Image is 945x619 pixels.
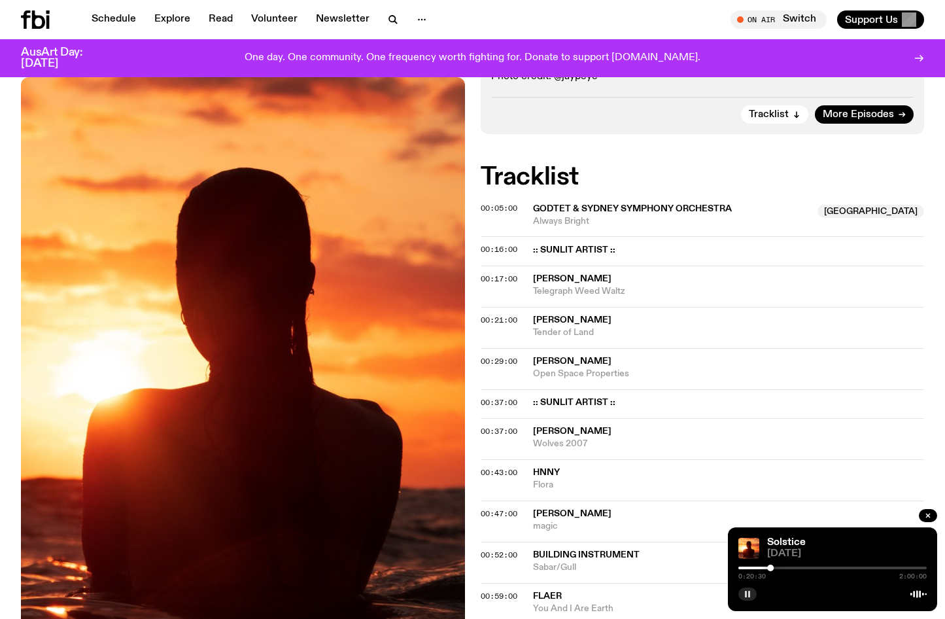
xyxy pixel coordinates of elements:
button: 00:59:00 [481,593,517,600]
span: 2:00:00 [899,573,927,580]
span: 00:21:00 [481,315,517,325]
h3: AusArt Day: [DATE] [21,47,105,69]
span: :: SUNLIT ARTIST :: [533,244,917,256]
button: On AirSwitch [730,10,827,29]
span: Telegraph Weed Waltz [533,285,925,298]
span: Wolves 2007 [533,438,925,450]
span: 00:37:00 [481,397,517,408]
span: Support Us [845,14,898,26]
button: Support Us [837,10,924,29]
span: More Episodes [823,110,894,120]
h2: Tracklist [481,166,925,189]
button: 00:05:00 [481,205,517,212]
span: :: SUNLIT ARTIST :: [533,397,917,409]
a: More Episodes [815,105,914,124]
span: 00:43:00 [481,467,517,478]
a: Newsletter [308,10,377,29]
button: 00:37:00 [481,428,517,435]
span: Sabar/Gull [533,561,925,574]
p: One day. One community. One frequency worth fighting for. Donate to support [DOMAIN_NAME]. [245,52,700,64]
span: [PERSON_NAME] [533,274,611,283]
button: 00:21:00 [481,317,517,324]
span: You And I Are Earth [533,603,925,615]
span: 00:17:00 [481,274,517,284]
button: 00:52:00 [481,552,517,559]
span: 00:16:00 [481,244,517,255]
button: 00:43:00 [481,469,517,476]
span: Flaer [533,592,562,601]
span: Always Bright [533,215,810,228]
span: 00:29:00 [481,356,517,366]
button: 00:47:00 [481,510,517,518]
span: magic [533,520,925,533]
span: 0:20:30 [738,573,766,580]
span: Open Space Properties [533,368,925,380]
button: 00:29:00 [481,358,517,365]
a: Schedule [84,10,144,29]
span: [PERSON_NAME] [533,427,611,436]
a: Solstice [767,537,806,548]
button: 00:37:00 [481,399,517,406]
span: 00:05:00 [481,203,517,213]
span: Building Instrument [533,550,640,559]
button: 00:16:00 [481,246,517,253]
span: 00:59:00 [481,591,517,601]
span: GODTET & Sydney Symphony Orchestra [533,204,732,213]
span: [DATE] [767,549,927,559]
span: 00:52:00 [481,550,517,560]
span: Flora [533,479,925,491]
span: 00:37:00 [481,426,517,436]
span: [GEOGRAPHIC_DATA] [817,205,924,218]
span: [PERSON_NAME] [533,357,611,366]
a: Read [201,10,241,29]
span: 00:47:00 [481,508,517,519]
button: 00:17:00 [481,275,517,283]
img: A girl standing in the ocean as waist level, staring into the rise of the sun. [738,538,759,559]
span: HNNY [533,468,560,477]
span: Tracklist [749,110,789,120]
span: [PERSON_NAME] [533,315,611,325]
span: Tender of Land [533,327,925,339]
button: Tracklist [741,105,808,124]
a: Volunteer [243,10,305,29]
span: [PERSON_NAME] [533,509,611,518]
a: Explore [146,10,198,29]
